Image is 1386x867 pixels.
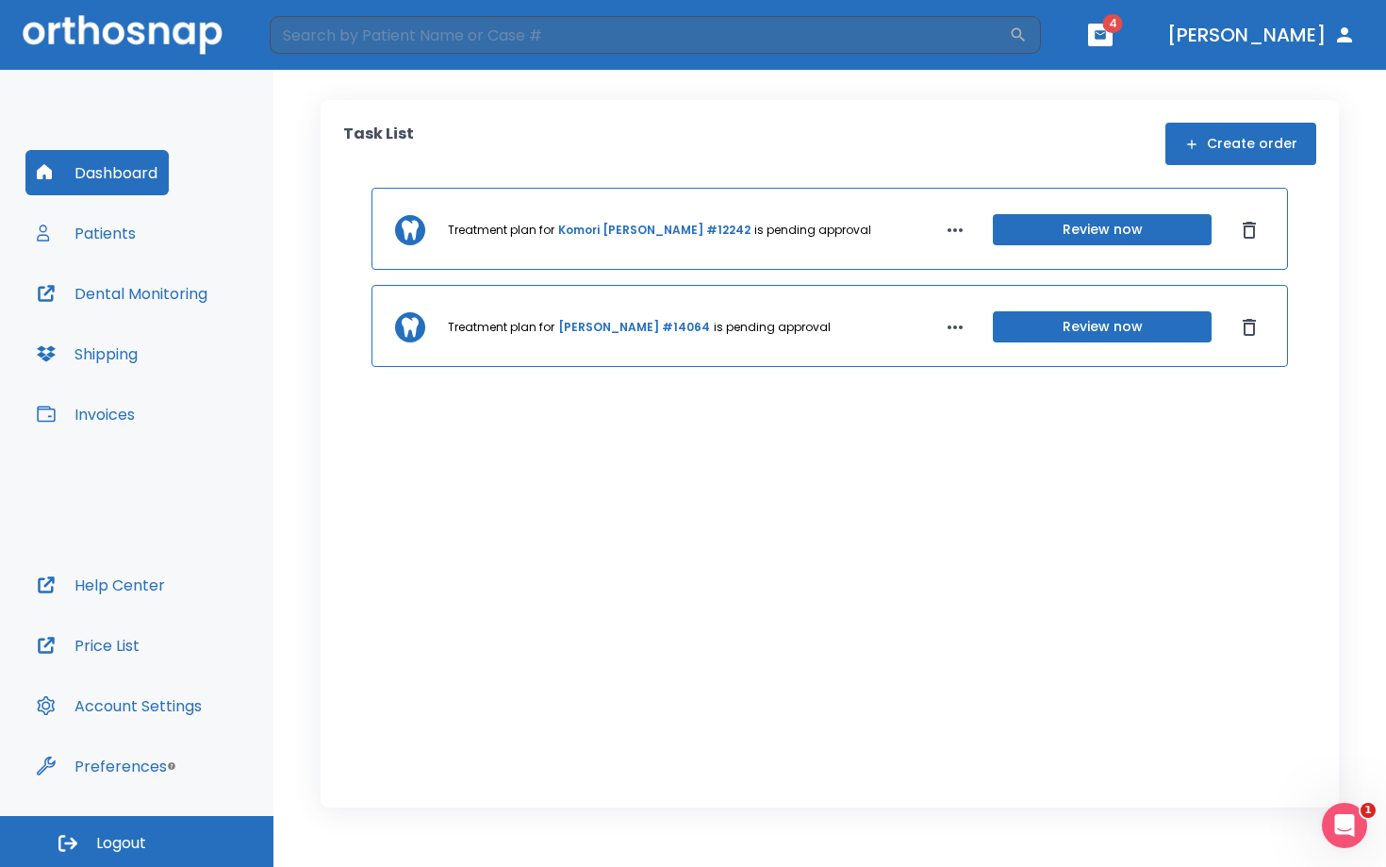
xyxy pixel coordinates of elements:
[25,743,178,789] button: Preferences
[558,319,710,336] a: [PERSON_NAME] #14064
[25,331,149,376] button: Shipping
[448,222,554,239] p: Treatment plan for
[96,833,146,854] span: Logout
[1165,123,1316,165] button: Create order
[993,311,1212,342] button: Review now
[23,15,223,54] img: Orthosnap
[448,319,554,336] p: Treatment plan for
[343,123,414,165] p: Task List
[25,562,176,608] button: Help Center
[163,758,180,775] div: Tooltip anchor
[1234,215,1264,245] button: Dismiss
[25,210,147,256] button: Patients
[714,319,831,336] p: is pending approval
[25,271,219,316] button: Dental Monitoring
[993,214,1212,245] button: Review now
[25,623,151,668] button: Price List
[270,16,1009,54] input: Search by Patient Name or Case #
[754,222,871,239] p: is pending approval
[1361,803,1376,818] span: 1
[558,222,751,239] a: Komori [PERSON_NAME] #12242
[1322,803,1367,848] iframe: Intercom live chat
[25,150,169,195] button: Dashboard
[1234,312,1264,342] button: Dismiss
[1103,14,1123,33] span: 4
[25,392,146,437] button: Invoices
[1160,18,1363,52] button: [PERSON_NAME]
[25,683,213,728] button: Account Settings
